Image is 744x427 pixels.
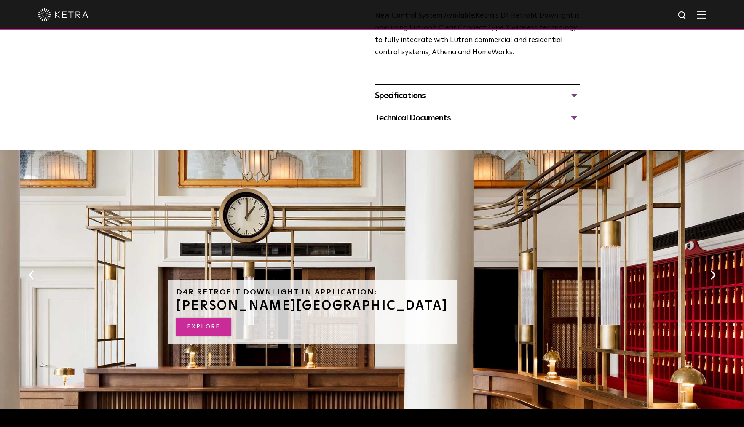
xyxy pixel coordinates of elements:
[176,288,448,296] h6: D4R Retrofit Downlight in Application:
[375,111,580,125] div: Technical Documents
[176,318,231,336] a: EXPLORE
[38,8,88,21] img: ketra-logo-2019-white
[697,11,706,19] img: Hamburger%20Nav.svg
[176,299,448,312] h3: [PERSON_NAME][GEOGRAPHIC_DATA]
[27,270,35,280] button: Previous
[709,270,717,280] button: Next
[375,10,580,59] p: Ketra’s D4 Retrofit Downlight is now using Lutron’s Clear Connect Type X wireless technology to f...
[375,89,580,102] div: Specifications
[677,11,688,21] img: search icon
